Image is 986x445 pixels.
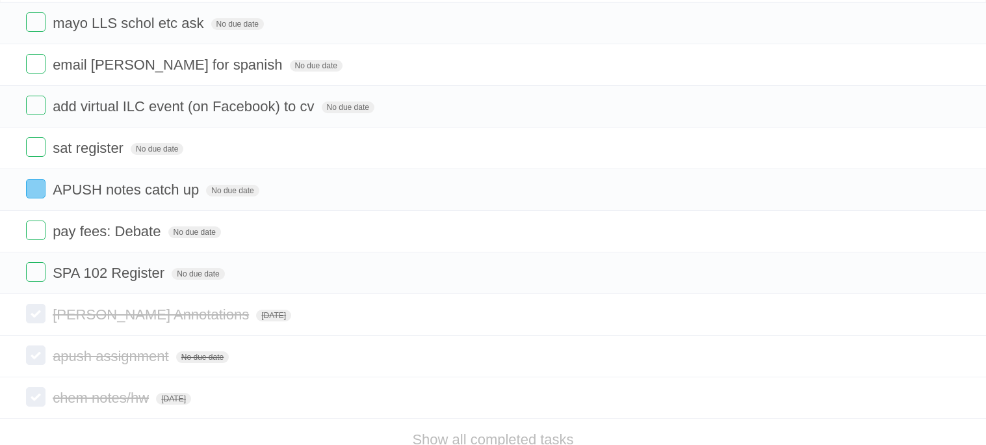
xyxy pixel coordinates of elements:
span: chem notes/hw [53,390,152,406]
span: pay fees: Debate [53,223,164,239]
span: APUSH notes catch up [53,182,202,198]
span: apush assignment [53,348,172,364]
label: Done [26,345,45,365]
label: Done [26,262,45,282]
span: No due date [176,351,229,363]
label: Done [26,96,45,115]
span: [DATE] [156,393,191,405]
span: mayo LLS schol etc ask [53,15,207,31]
span: No due date [131,143,183,155]
span: No due date [172,268,224,280]
label: Done [26,304,45,323]
label: Done [26,221,45,240]
label: Done [26,387,45,407]
label: Done [26,137,45,157]
span: No due date [322,101,374,113]
span: No due date [290,60,343,72]
span: No due date [211,18,264,30]
span: [DATE] [256,310,291,321]
span: No due date [206,185,259,196]
label: Done [26,179,45,198]
span: add virtual ILC event (on Facebook) to cv [53,98,317,115]
span: [PERSON_NAME] Annotations [53,306,252,323]
span: SPA 102 Register [53,265,168,281]
label: Done [26,54,45,74]
span: email [PERSON_NAME] for spanish [53,57,285,73]
label: Done [26,12,45,32]
span: sat register [53,140,127,156]
span: No due date [168,226,221,238]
